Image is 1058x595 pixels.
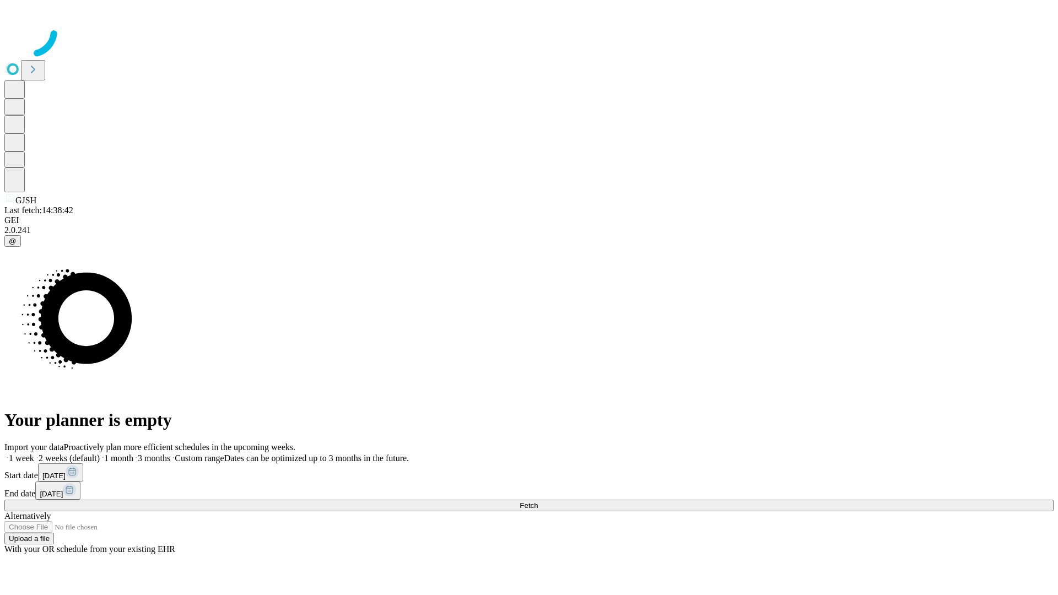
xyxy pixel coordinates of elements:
[224,453,409,463] span: Dates can be optimized up to 3 months in the future.
[42,472,66,480] span: [DATE]
[104,453,133,463] span: 1 month
[35,482,80,500] button: [DATE]
[9,453,34,463] span: 1 week
[15,196,36,205] span: GJSH
[64,442,295,452] span: Proactively plan more efficient schedules in the upcoming weeks.
[9,237,17,245] span: @
[4,235,21,247] button: @
[4,533,54,544] button: Upload a file
[39,453,100,463] span: 2 weeks (default)
[38,463,83,482] button: [DATE]
[138,453,170,463] span: 3 months
[4,442,64,452] span: Import your data
[4,500,1054,511] button: Fetch
[40,490,63,498] span: [DATE]
[4,511,51,521] span: Alternatively
[520,501,538,510] span: Fetch
[4,215,1054,225] div: GEI
[175,453,224,463] span: Custom range
[4,482,1054,500] div: End date
[4,205,73,215] span: Last fetch: 14:38:42
[4,463,1054,482] div: Start date
[4,544,175,554] span: With your OR schedule from your existing EHR
[4,410,1054,430] h1: Your planner is empty
[4,225,1054,235] div: 2.0.241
